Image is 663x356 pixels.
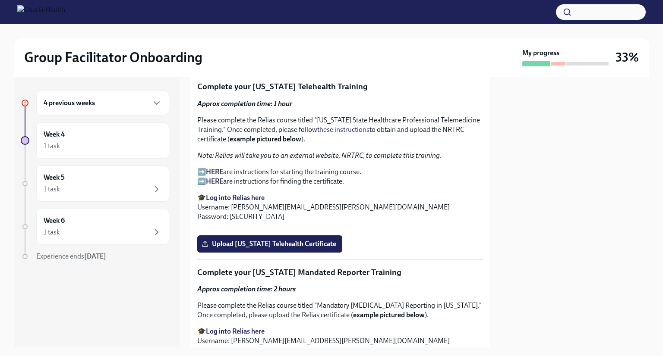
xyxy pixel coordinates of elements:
[206,168,223,176] a: HERE
[36,252,106,260] span: Experience ends
[522,48,559,58] strong: My progress
[36,91,169,116] div: 4 previous weeks
[197,285,296,293] strong: Approx completion time: 2 hours
[197,100,292,108] strong: Approx completion time: 1 hour
[197,193,483,222] p: 🎓 Username: [PERSON_NAME][EMAIL_ADDRESS][PERSON_NAME][DOMAIN_NAME] Password: [SECURITY_DATA]
[24,49,202,66] h2: Group Facilitator Onboarding
[197,327,483,355] p: 🎓 Username: [PERSON_NAME][EMAIL_ADDRESS][PERSON_NAME][DOMAIN_NAME] Password: [SECURITY_DATA]
[197,116,483,144] p: Please complete the Relias course titled "[US_STATE] State Healthcare Professional Telemedicine T...
[44,98,95,108] h6: 4 previous weeks
[44,228,60,237] div: 1 task
[197,81,483,92] p: Complete your [US_STATE] Telehealth Training
[206,194,265,202] a: Log into Relias here
[197,267,483,278] p: Complete your [US_STATE] Mandated Reporter Training
[317,125,369,134] a: these instructions
[206,177,223,185] a: HERE
[616,50,639,65] h3: 33%
[44,173,65,182] h6: Week 5
[197,167,483,186] p: ➡️ are instructions for starting the training course. ➡️ are instructions for finding the certifi...
[21,166,169,202] a: Week 51 task
[230,135,301,143] strong: example pictured below
[21,122,169,159] a: Week 41 task
[44,184,60,194] div: 1 task
[353,311,425,319] strong: example pictured below
[17,5,65,19] img: CharlieHealth
[21,209,169,245] a: Week 61 task
[197,151,442,159] em: Note: Relias will take you to an external website, NRTRC, to complete this training.
[197,301,483,320] p: Please complete the Relias course titled "Mandatory [MEDICAL_DATA] Reporting in [US_STATE]." Once...
[44,141,60,151] div: 1 task
[197,235,342,253] label: Upload [US_STATE] Telehealth Certificate
[44,130,65,139] h6: Week 4
[206,327,265,335] a: Log into Relias here
[44,216,65,225] h6: Week 6
[84,252,106,260] strong: [DATE]
[203,240,336,248] span: Upload [US_STATE] Telehealth Certificate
